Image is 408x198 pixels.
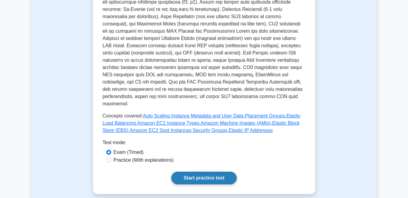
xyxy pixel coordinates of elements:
[143,113,170,118] a: Auto Scaling
[114,157,174,164] label: Practice (With explanations)
[103,112,306,134] p: Concepts covered: , , , , , , , , ,
[229,128,273,133] a: Elastic IP Addresses
[171,113,243,118] a: Instance Metadata and User Data
[114,149,144,156] label: Exam (Timed)
[103,120,300,133] a: Elastic Block Store (EBS)
[137,120,199,126] a: Amazon EC2 Instance Types
[245,113,285,118] a: Placement Groups
[171,172,237,184] a: Start practice test
[201,120,271,126] a: Amazon Machine Images (AMIs)
[193,128,227,133] a: Security Groups
[130,128,191,133] a: Amazon EC2 Spot Instances
[103,139,306,149] div: Test mode:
